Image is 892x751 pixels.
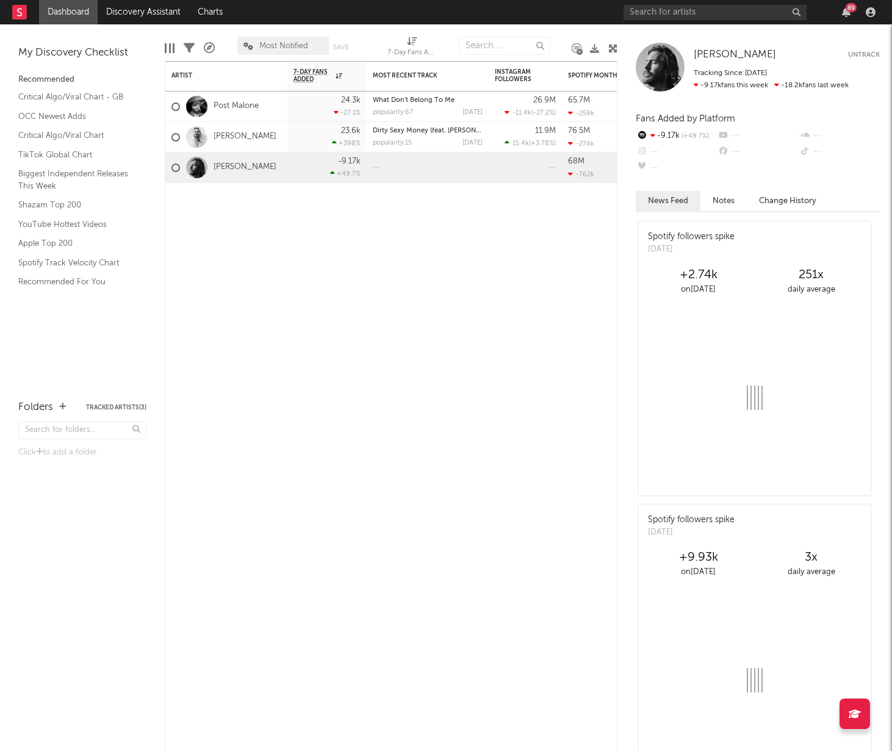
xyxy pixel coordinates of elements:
[18,218,134,231] a: YouTube Hottest Videos
[214,162,276,173] a: [PERSON_NAME]
[18,256,134,270] a: Spotify Track Velocity Chart
[341,96,361,104] div: 24.3k
[387,31,436,66] div: 7-Day Fans Added (7-Day Fans Added)
[18,275,134,289] a: Recommended For You
[18,445,146,460] div: Click to add a folder.
[18,90,134,104] a: Critical Algo/Viral Chart - GB
[642,565,755,580] div: on [DATE]
[373,72,464,79] div: Most Recent Track
[462,109,483,116] div: [DATE]
[505,109,556,117] div: ( )
[568,170,594,178] div: -762k
[648,231,735,243] div: Spotify followers spike
[648,526,735,539] div: [DATE]
[568,127,590,135] div: 76.5M
[636,128,717,144] div: -9.17k
[533,110,554,117] span: -27.2 %
[373,140,412,146] div: popularity: 15
[533,96,556,104] div: 26.9M
[332,139,361,147] div: +398 %
[86,404,146,411] button: Tracked Artists(3)
[513,140,529,147] span: 15.4k
[799,128,880,144] div: --
[18,46,146,60] div: My Discovery Checklist
[18,198,134,212] a: Shazam Top 200
[531,140,554,147] span: +3.78 %
[204,31,215,66] div: A&R Pipeline
[18,422,146,439] input: Search for folders...
[642,282,755,297] div: on [DATE]
[700,191,747,211] button: Notes
[387,46,436,60] div: 7-Day Fans Added (7-Day Fans Added)
[755,550,868,565] div: 3 x
[333,44,349,51] button: Save
[717,144,798,160] div: --
[505,139,556,147] div: ( )
[842,7,851,17] button: 89
[18,167,134,192] a: Biggest Independent Releases This Week
[338,157,361,165] div: -9.17k
[341,127,361,135] div: 23.6k
[334,109,361,117] div: -27.1 %
[648,514,735,526] div: Spotify followers spike
[373,109,413,116] div: popularity: 67
[848,49,880,61] button: Untrack
[694,49,776,60] span: [PERSON_NAME]
[624,5,807,20] input: Search for artists
[459,37,550,55] input: Search...
[694,49,776,61] a: [PERSON_NAME]
[18,148,134,162] a: TikTok Global Chart
[373,97,455,104] a: What Don't Belong To Me
[18,73,146,87] div: Recommended
[755,282,868,297] div: daily average
[799,144,880,160] div: --
[535,127,556,135] div: 11.9M
[717,128,798,144] div: --
[373,128,653,134] a: Dirty Sexy Money (feat. [PERSON_NAME] & French [US_STATE]) - [PERSON_NAME] Remix
[18,400,53,415] div: Folders
[568,140,594,148] div: -274k
[568,72,660,79] div: Spotify Monthly Listeners
[636,114,735,123] span: Fans Added by Platform
[694,82,849,89] span: -18.2k fans last week
[846,3,857,12] div: 89
[755,565,868,580] div: daily average
[214,132,276,142] a: [PERSON_NAME]
[680,133,709,140] span: +49.7 %
[642,268,755,282] div: +2.74k
[642,550,755,565] div: +9.93k
[694,70,767,77] span: Tracking Since: [DATE]
[18,237,134,250] a: Apple Top 200
[513,110,531,117] span: -11.4k
[171,72,263,79] div: Artist
[636,160,717,176] div: --
[568,157,584,165] div: 68M
[293,68,333,83] span: 7-Day Fans Added
[568,96,590,104] div: 65.7M
[373,128,483,134] div: Dirty Sexy Money (feat. Charli XCX & French Montana) - Mesto Remix
[694,82,768,89] span: -9.17k fans this week
[636,144,717,160] div: --
[636,191,700,211] button: News Feed
[648,243,735,256] div: [DATE]
[755,268,868,282] div: 251 x
[165,31,174,66] div: Edit Columns
[259,42,308,50] span: Most Notified
[495,68,538,83] div: Instagram Followers
[330,170,361,178] div: +49.7 %
[18,129,134,142] a: Critical Algo/Viral Chart
[373,97,483,104] div: What Don't Belong To Me
[462,140,483,146] div: [DATE]
[184,31,195,66] div: Filters
[18,110,134,123] a: OCC Newest Adds
[568,109,594,117] div: -259k
[214,101,259,112] a: Post Malone
[747,191,829,211] button: Change History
